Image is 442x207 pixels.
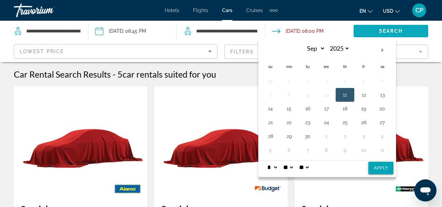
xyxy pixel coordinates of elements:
[358,104,369,114] button: Day 19
[321,76,332,86] button: Day 3
[222,8,232,13] a: Cars
[265,145,276,155] button: Day 5
[377,118,388,127] button: Day 27
[359,6,373,16] button: Change language
[284,90,295,100] button: Day 8
[266,160,278,174] select: Select hour
[339,118,350,127] button: Day 25
[379,28,403,34] span: Search
[284,131,295,141] button: Day 29
[265,104,276,114] button: Day 14
[14,69,111,79] h1: Car Rental Search Results
[154,104,288,179] img: primary.png
[284,104,295,114] button: Day 15
[302,76,313,86] button: Day 2
[302,90,313,100] button: Day 9
[321,90,332,100] button: Day 10
[284,118,295,127] button: Day 22
[113,69,116,79] span: -
[20,49,64,54] span: Lowest Price
[270,5,278,16] button: Extra navigation items
[383,6,400,16] button: Change currency
[377,104,388,114] button: Day 20
[284,76,295,86] button: Day 1
[321,118,332,127] button: Day 24
[298,160,310,174] select: Select AM/PM
[358,131,369,141] button: Day 3
[339,131,350,141] button: Day 2
[246,8,263,13] a: Cruises
[272,21,324,41] button: Drop-off date: Sep 12, 2025 08:00 PM
[410,3,428,18] button: User Menu
[265,76,276,86] button: Day 31
[302,131,313,141] button: Day 30
[377,90,388,100] button: Day 13
[339,104,350,114] button: Day 18
[303,42,325,55] select: Select month
[265,90,276,100] button: Day 7
[321,131,332,141] button: Day 1
[302,104,313,114] button: Day 16
[373,42,392,58] button: Next month
[354,25,428,37] button: Search
[123,69,216,79] span: car rentals suited for you
[383,8,393,14] span: USD
[415,7,423,14] span: CP
[14,104,147,179] img: primary.png
[377,131,388,141] button: Day 4
[368,162,393,174] button: Apply
[265,131,276,141] button: Day 28
[377,145,388,155] button: Day 11
[302,145,313,155] button: Day 7
[14,1,83,19] a: Travorium
[339,145,350,155] button: Day 9
[95,21,146,41] button: Pickup date: Sep 11, 2025 08:45 PM
[20,47,212,56] mat-select: Sort by
[321,145,332,155] button: Day 8
[414,179,436,201] iframe: Button to launch messaging window
[377,76,388,86] button: Day 6
[224,44,428,59] button: Filter
[358,118,369,127] button: Day 26
[388,181,428,197] img: ENTERPRISE
[108,181,147,197] img: ALAMO
[358,76,369,86] button: Day 5
[339,76,350,86] button: Day 4
[117,69,216,79] h2: 5
[282,160,294,174] select: Select minute
[358,90,369,100] button: Day 12
[302,118,313,127] button: Day 23
[284,145,295,155] button: Day 6
[358,145,369,155] button: Day 10
[193,8,208,13] a: Flights
[327,42,350,55] select: Select year
[359,8,366,14] span: en
[321,104,332,114] button: Day 17
[265,118,276,127] button: Day 21
[248,181,288,197] img: BUDGET
[165,8,179,13] a: Hotels
[339,90,350,100] button: Day 11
